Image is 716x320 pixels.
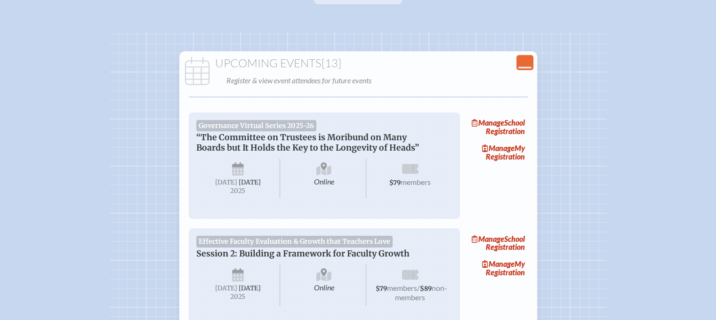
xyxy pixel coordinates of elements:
[395,283,447,302] span: non-members
[401,177,431,186] span: members
[467,116,528,138] a: ManageSchool Registration
[196,248,410,259] span: Session 2: Building a Framework for Faculty Growth
[215,284,237,292] span: [DATE]
[417,283,420,292] span: /
[282,264,366,306] span: Online
[467,232,528,254] a: ManageSchool Registration
[183,57,533,70] h1: Upcoming Events
[322,56,341,70] span: [13]
[215,178,237,186] span: [DATE]
[472,234,504,243] span: Manage
[420,285,432,293] span: $89
[472,118,504,127] span: Manage
[226,74,531,87] p: Register & view event attendees for future events
[239,284,261,292] span: [DATE]
[467,257,528,279] a: ManageMy Registration
[196,120,317,131] span: Governance Virtual Series 2025-26
[376,285,387,293] span: $79
[387,283,417,292] span: members
[467,142,528,163] a: ManageMy Registration
[196,132,419,153] span: “The Committee on Trustees is Moribund on Many Boards but It Holds the Key to the Longevity of He...
[282,159,366,198] span: Online
[389,179,401,187] span: $79
[482,259,515,268] span: Manage
[204,293,273,300] span: 2025
[204,187,273,194] span: 2025
[482,144,515,152] span: Manage
[196,236,393,247] span: Effective Faculty Evaluation & Growth that Teachers Love
[239,178,261,186] span: [DATE]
